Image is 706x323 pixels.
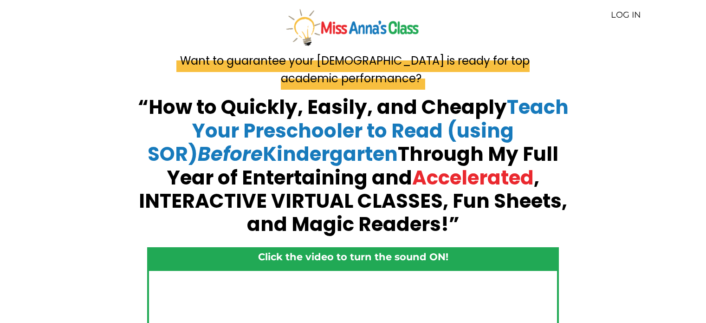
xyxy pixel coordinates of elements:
[412,164,534,191] span: Accelerated
[138,93,569,238] strong: “How to Quickly, Easily, and Cheaply Through My Full Year of Entertaining and , INTERACTIVE VIRTU...
[148,93,569,168] span: Teach Your Preschooler to Read (using SOR) Kindergarten
[611,10,641,20] a: LOG IN
[258,251,448,263] strong: Click the video to turn the sound ON!
[176,49,530,90] span: Want to guarantee your [DEMOGRAPHIC_DATA] is ready for top academic performance?
[198,140,263,168] em: Before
